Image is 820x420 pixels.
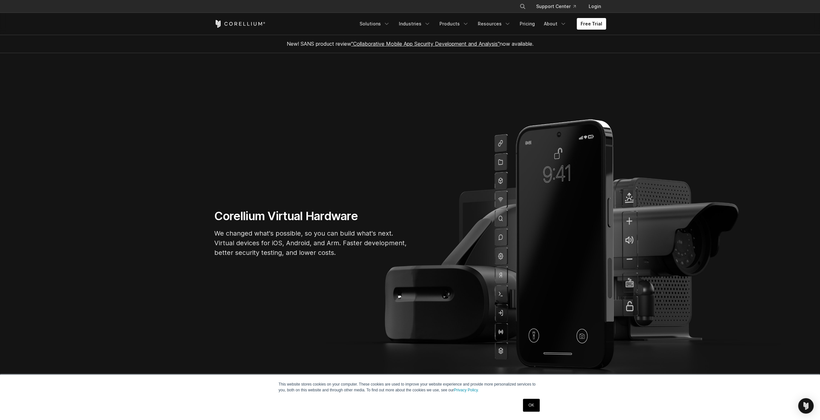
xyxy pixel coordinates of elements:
[279,381,542,393] p: This website stores cookies on your computer. These cookies are used to improve your website expe...
[356,18,606,30] div: Navigation Menu
[214,20,265,28] a: Corellium Home
[351,41,500,47] a: "Collaborative Mobile App Security Development and Analysis"
[577,18,606,30] a: Free Trial
[584,1,606,12] a: Login
[214,209,408,223] h1: Corellium Virtual Hardware
[517,1,528,12] button: Search
[395,18,434,30] a: Industries
[436,18,473,30] a: Products
[287,41,534,47] span: New! SANS product review now available.
[474,18,515,30] a: Resources
[531,1,581,12] a: Support Center
[523,399,539,412] a: OK
[454,388,479,392] a: Privacy Policy.
[516,18,539,30] a: Pricing
[540,18,570,30] a: About
[798,398,814,414] div: Open Intercom Messenger
[214,229,408,257] p: We changed what's possible, so you can build what's next. Virtual devices for iOS, Android, and A...
[356,18,394,30] a: Solutions
[512,1,606,12] div: Navigation Menu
